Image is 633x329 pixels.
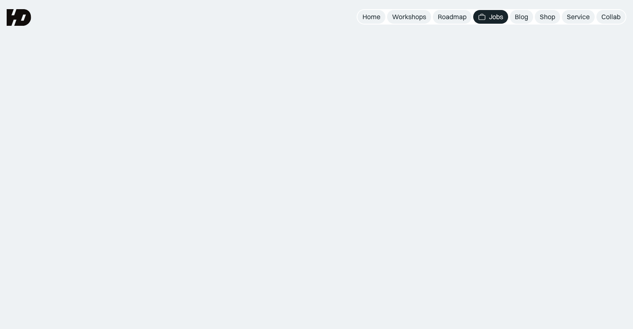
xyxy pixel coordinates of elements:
[362,12,380,21] div: Home
[601,12,621,21] div: Collab
[392,12,426,21] div: Workshops
[489,12,503,21] div: Jobs
[562,10,595,24] a: Service
[438,12,467,21] div: Roadmap
[540,12,555,21] div: Shop
[510,10,533,24] a: Blog
[433,10,472,24] a: Roadmap
[357,10,385,24] a: Home
[473,10,508,24] a: Jobs
[567,12,590,21] div: Service
[387,10,431,24] a: Workshops
[515,12,528,21] div: Blog
[596,10,626,24] a: Collab
[535,10,560,24] a: Shop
